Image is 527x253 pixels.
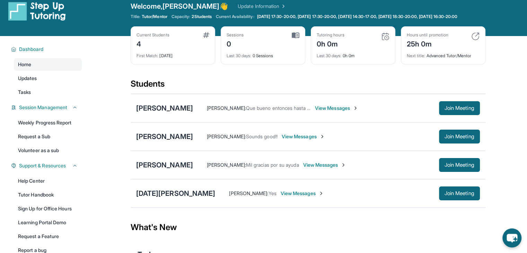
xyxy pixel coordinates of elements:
span: Home [18,61,31,68]
div: Sessions [227,32,244,38]
button: Support & Resources [16,162,78,169]
button: chat-button [502,228,521,247]
a: Weekly Progress Report [14,116,82,129]
span: Updates [18,75,37,82]
div: 0 [227,38,244,49]
div: [PERSON_NAME] [136,103,193,113]
a: Home [14,58,82,71]
img: logo [8,1,66,21]
a: Request a Sub [14,130,82,143]
button: Dashboard [16,46,78,53]
a: Volunteer as a sub [14,144,82,157]
span: [PERSON_NAME] : [207,162,246,168]
span: [DATE] 17:30-20:00, [DATE] 17:30-20:00, [DATE] 14:30-17:00, [DATE] 18:30-20:00, [DATE] 16:30-20:00 [257,14,458,19]
div: Current Students [137,32,169,38]
span: Title: [131,14,140,19]
span: View Messages [303,162,346,168]
button: Join Meeting [439,158,480,172]
img: Chevron-Right [318,191,324,196]
div: What's New [131,212,485,243]
button: Join Meeting [439,186,480,200]
div: Advanced Tutor/Mentor [407,49,480,59]
div: Students [131,78,485,94]
span: Last 30 days : [317,53,342,58]
span: 2 Students [192,14,212,19]
a: [DATE] 17:30-20:00, [DATE] 17:30-20:00, [DATE] 14:30-17:00, [DATE] 18:30-20:00, [DATE] 16:30-20:00 [256,14,459,19]
span: Yes [268,190,276,196]
span: View Messages [315,105,358,112]
span: Last 30 days : [227,53,252,58]
span: Join Meeting [445,106,474,110]
div: 0 Sessions [227,49,299,59]
span: Session Management [19,104,67,111]
span: Join Meeting [445,134,474,139]
a: Update Information [238,3,286,10]
span: [PERSON_NAME] : [207,133,246,139]
span: Support & Resources [19,162,66,169]
div: 0h 0m [317,49,389,59]
img: Chevron-Right [319,134,325,139]
span: [PERSON_NAME] : [207,105,246,111]
img: card [292,32,299,38]
button: Join Meeting [439,130,480,143]
div: 4 [137,38,169,49]
span: Tasks [18,89,31,96]
div: [PERSON_NAME] [136,132,193,141]
span: Join Meeting [445,163,474,167]
img: Chevron-Right [353,105,358,111]
span: Mil gracias por su ayuda [246,162,299,168]
span: Tutor/Mentor [142,14,167,19]
span: Welcome, [PERSON_NAME] 👋 [131,1,228,11]
a: Updates [14,72,82,85]
a: Learning Portal Demo [14,216,82,229]
button: Join Meeting [439,101,480,115]
div: 0h 0m [317,38,344,49]
img: card [381,32,389,41]
div: 25h 0m [407,38,448,49]
a: Tasks [14,86,82,98]
a: Tutor Handbook [14,189,82,201]
div: Tutoring hours [317,32,344,38]
div: [DATE][PERSON_NAME] [136,189,216,198]
div: Hours until promotion [407,32,448,38]
span: [PERSON_NAME] : [229,190,268,196]
span: Dashboard [19,46,44,53]
span: Join Meeting [445,191,474,195]
span: Next title : [407,53,425,58]
div: [PERSON_NAME] [136,160,193,170]
span: First Match : [137,53,159,58]
span: Capacity: [172,14,191,19]
div: [DATE] [137,49,209,59]
span: Que bueno entonces hasta [DATE] a las 6 [246,105,337,111]
img: card [203,32,209,38]
span: View Messages [282,133,325,140]
a: Sign Up for Office Hours [14,202,82,215]
span: Current Availability: [216,14,254,19]
span: View Messages [281,190,324,197]
a: Request a Feature [14,230,82,243]
img: Chevron-Right [341,162,346,168]
img: card [471,32,480,41]
a: Help Center [14,175,82,187]
span: Sounds good!! [246,133,278,139]
img: Chevron Right [279,3,286,10]
button: Session Management [16,104,78,111]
